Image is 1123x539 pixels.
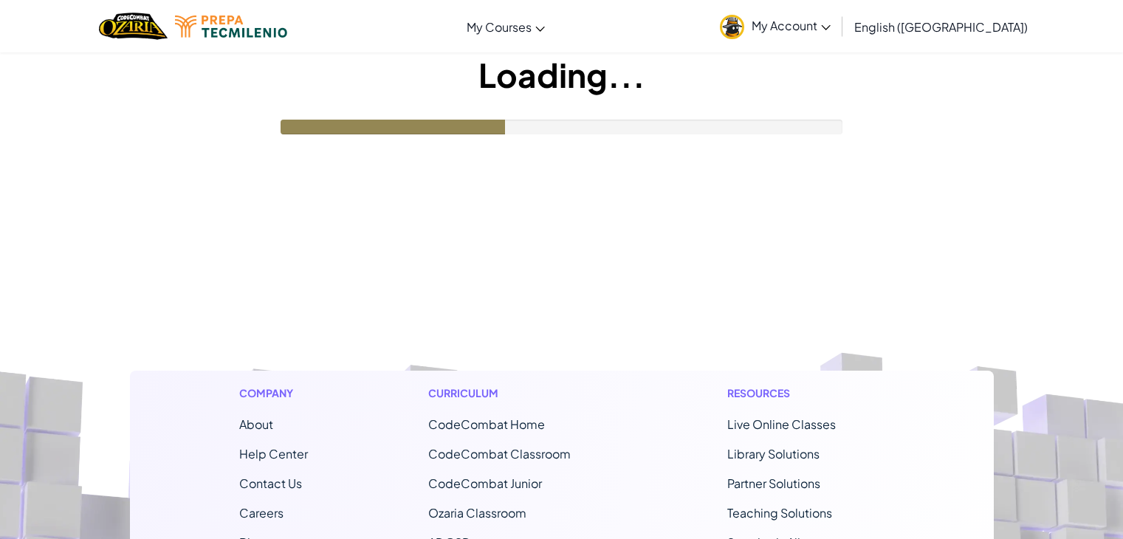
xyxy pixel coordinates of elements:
a: CodeCombat Junior [428,476,542,491]
span: CodeCombat Home [428,416,545,432]
span: My Courses [467,19,532,35]
h1: Curriculum [428,385,607,401]
a: Careers [239,505,284,521]
a: My Account [712,3,838,49]
a: Library Solutions [727,446,820,461]
a: Help Center [239,446,308,461]
h1: Resources [727,385,885,401]
a: CodeCombat Classroom [428,446,571,461]
img: Home [99,11,168,41]
a: About [239,416,273,432]
img: avatar [720,15,744,39]
span: English ([GEOGRAPHIC_DATA]) [854,19,1028,35]
a: Partner Solutions [727,476,820,491]
a: My Courses [459,7,552,47]
img: Tecmilenio logo [175,16,287,38]
h1: Company [239,385,308,401]
span: Contact Us [239,476,302,491]
a: Ozaria Classroom [428,505,526,521]
span: My Account [752,18,831,33]
a: Ozaria by CodeCombat logo [99,11,168,41]
a: Teaching Solutions [727,505,832,521]
a: English ([GEOGRAPHIC_DATA]) [847,7,1035,47]
a: Live Online Classes [727,416,836,432]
